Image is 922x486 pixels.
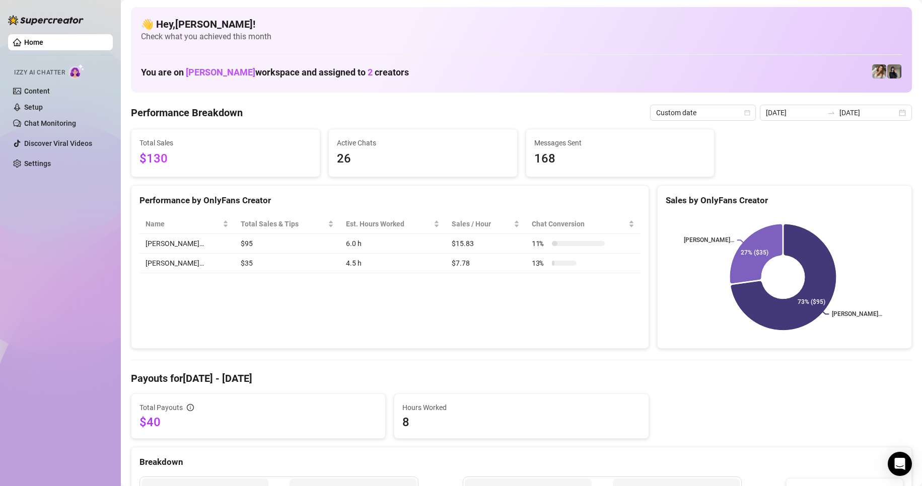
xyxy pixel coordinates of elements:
a: Settings [24,159,51,168]
span: Total Sales [139,137,312,148]
a: Chat Monitoring [24,119,76,127]
text: [PERSON_NAME]… [832,311,882,318]
span: $40 [139,414,377,430]
td: 6.0 h [340,234,446,254]
input: Start date [766,107,823,118]
th: Sales / Hour [446,214,526,234]
span: 168 [534,149,706,169]
span: to [827,109,835,117]
span: Sales / Hour [452,218,512,229]
th: Chat Conversion [526,214,641,234]
span: Total Payouts [139,402,183,413]
img: AI Chatter [69,64,85,78]
span: info-circle [187,404,194,411]
span: Izzy AI Chatter [14,68,65,77]
a: Discover Viral Videos [24,139,92,147]
span: Custom date [656,105,750,120]
span: Active Chats [337,137,509,148]
span: [PERSON_NAME] [186,67,255,77]
input: End date [839,107,897,118]
span: $130 [139,149,312,169]
h4: Performance Breakdown [131,106,243,120]
span: Total Sales & Tips [241,218,326,229]
span: 2 [368,67,373,77]
a: Content [24,87,50,95]
span: Check what you achieved this month [141,31,902,42]
span: swap-right [827,109,835,117]
span: 13 % [532,258,548,269]
span: calendar [744,110,750,116]
a: Setup [24,103,43,111]
div: Open Intercom Messenger [888,452,912,476]
text: [PERSON_NAME]… [684,237,734,244]
img: Anna [887,64,901,78]
td: [PERSON_NAME]… [139,254,235,273]
th: Name [139,214,235,234]
span: 11 % [532,238,548,249]
span: Messages Sent [534,137,706,148]
td: $35 [235,254,340,273]
div: Performance by OnlyFans Creator [139,194,641,207]
td: $95 [235,234,340,254]
h4: Payouts for [DATE] - [DATE] [131,371,912,385]
img: logo-BBDzfeDw.svg [8,15,84,25]
th: Total Sales & Tips [235,214,340,234]
td: $15.83 [446,234,526,254]
a: Home [24,38,43,46]
td: $7.78 [446,254,526,273]
span: 8 [402,414,640,430]
td: [PERSON_NAME]… [139,234,235,254]
span: Chat Conversion [532,218,626,229]
div: Est. Hours Worked [346,218,432,229]
img: Paige [872,64,886,78]
div: Breakdown [139,455,903,469]
div: Sales by OnlyFans Creator [666,194,903,207]
h1: You are on workspace and assigned to creators [141,67,409,78]
span: 26 [337,149,509,169]
span: Name [146,218,221,229]
span: Hours Worked [402,402,640,413]
h4: 👋 Hey, [PERSON_NAME] ! [141,17,902,31]
td: 4.5 h [340,254,446,273]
